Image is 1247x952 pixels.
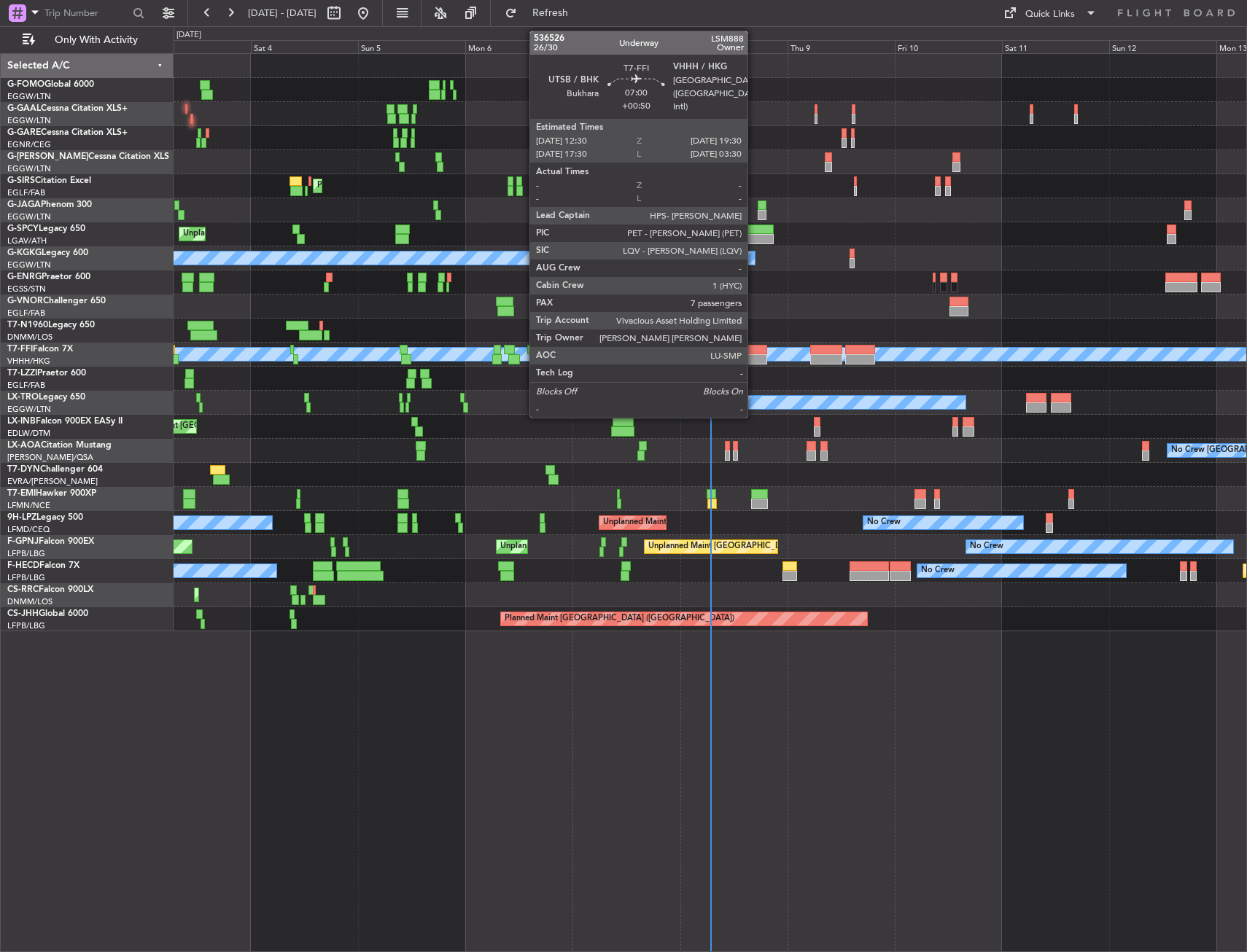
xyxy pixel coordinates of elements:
[7,308,45,319] a: EGLF/FAB
[1109,40,1216,53] div: Sun 12
[498,1,586,25] button: Refresh
[7,91,51,102] a: EGGW/LTN
[125,415,264,437] div: Planned Maint [GEOGRAPHIC_DATA]
[653,391,713,413] div: A/C Unavailable
[7,80,44,89] span: G-FOMO
[7,225,85,233] a: G-SPCYLegacy 650
[7,115,51,126] a: EGGW/LTN
[7,225,39,233] span: G-SPCY
[7,152,88,161] span: G-[PERSON_NAME]
[788,40,895,53] div: Thu 9
[7,441,112,450] a: LX-AOACitation Mustang
[183,223,333,245] div: Unplanned Maint [GEOGRAPHIC_DATA]
[7,345,73,354] a: T7-FFIFalcon 7X
[7,537,94,546] a: F-GPNJFalcon 900EX
[7,273,90,281] a: G-ENRGPraetor 600
[7,561,39,570] span: F-HECD
[680,40,788,53] div: Wed 8
[7,249,88,257] a: G-KGKGLegacy 600
[7,489,96,498] a: T7-EMIHawker 900XP
[7,200,41,209] span: G-JAGA
[895,40,1002,53] div: Fri 10
[38,35,154,45] span: Only With Activity
[7,176,91,185] a: G-SIRSCitation Excel
[7,273,42,281] span: G-ENRG
[7,260,51,270] a: EGGW/LTN
[7,620,45,631] a: LFPB/LBG
[7,465,103,474] a: T7-DYNChallenger 604
[7,321,48,329] span: T7-N1960
[7,369,37,378] span: T7-LZZI
[7,284,46,294] a: EGSS/STN
[7,128,128,137] a: G-GARECessna Citation XLS+
[7,609,88,618] a: CS-JHHGlobal 6000
[921,560,955,582] div: No Crew
[7,561,79,570] a: F-HECDFalcon 7X
[996,1,1104,25] button: Quick Links
[715,151,945,173] div: Planned Maint [GEOGRAPHIC_DATA] ([GEOGRAPHIC_DATA])
[7,80,94,89] a: G-FOMOGlobal 6000
[7,596,53,607] a: DNMM/LOS
[7,104,41,113] span: G-GAAL
[7,585,93,594] a: CS-RRCFalcon 900LX
[7,332,53,343] a: DNMM/LOS
[505,608,734,630] div: Planned Maint [GEOGRAPHIC_DATA] ([GEOGRAPHIC_DATA])
[7,321,95,329] a: T7-N1960Legacy 650
[7,524,50,535] a: LFMD/CEQ
[7,297,43,305] span: G-VNOR
[7,417,123,426] a: LX-INBFalcon 900EX EASy II
[7,176,35,185] span: G-SIRS
[7,465,40,474] span: T7-DYN
[358,40,465,53] div: Sun 5
[7,428,50,439] a: EDLW/DTM
[7,380,45,391] a: EGLF/FAB
[7,548,45,559] a: LFPB/LBG
[7,609,39,618] span: CS-JHH
[720,199,949,221] div: Planned Maint [GEOGRAPHIC_DATA] ([GEOGRAPHIC_DATA])
[7,211,51,222] a: EGGW/LTN
[144,40,251,53] div: Fri 3
[7,345,33,354] span: T7-FFI
[7,128,41,137] span: G-GARE
[44,2,128,24] input: Trip Number
[7,104,128,113] a: G-GAALCessna Citation XLS+
[7,356,50,367] a: VHHH/HKG
[572,40,680,53] div: Tue 7
[7,163,51,174] a: EGGW/LTN
[1002,40,1109,53] div: Sat 11
[7,297,106,305] a: G-VNORChallenger 650
[648,536,888,558] div: Unplanned Maint [GEOGRAPHIC_DATA] ([GEOGRAPHIC_DATA])
[7,393,39,402] span: LX-TRO
[7,369,86,378] a: T7-LZZIPraetor 600
[7,249,42,257] span: G-KGKG
[7,513,83,522] a: 9H-LPZLegacy 500
[7,500,50,511] a: LFMN/NCE
[176,29,201,42] div: [DATE]
[7,476,98,487] a: EVRA/[PERSON_NAME]
[7,393,85,402] a: LX-TROLegacy 650
[1025,7,1075,22] div: Quick Links
[7,441,41,450] span: LX-AOA
[500,536,740,558] div: Unplanned Maint [GEOGRAPHIC_DATA] ([GEOGRAPHIC_DATA])
[7,489,36,498] span: T7-EMI
[7,537,39,546] span: F-GPNJ
[520,8,581,18] span: Refresh
[7,235,47,246] a: LGAV/ATH
[970,536,1003,558] div: No Crew
[7,417,36,426] span: LX-INB
[603,512,776,534] div: Unplanned Maint Nice ([GEOGRAPHIC_DATA])
[7,139,51,150] a: EGNR/CEG
[251,40,358,53] div: Sat 4
[248,7,316,20] span: [DATE] - [DATE]
[16,28,158,52] button: Only With Activity
[867,512,901,534] div: No Crew
[7,452,93,463] a: [PERSON_NAME]/QSA
[7,187,45,198] a: EGLF/FAB
[7,200,92,209] a: G-JAGAPhenom 300
[317,175,547,197] div: Planned Maint [GEOGRAPHIC_DATA] ([GEOGRAPHIC_DATA])
[7,572,45,583] a: LFPB/LBG
[7,513,36,522] span: 9H-LPZ
[465,40,572,53] div: Mon 6
[7,404,51,415] a: EGGW/LTN
[7,152,169,161] a: G-[PERSON_NAME]Cessna Citation XLS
